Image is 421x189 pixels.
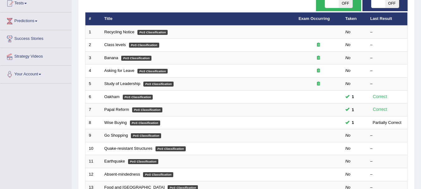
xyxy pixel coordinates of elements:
em: PoS Classification [143,172,173,177]
em: PoS Classification [131,133,161,138]
em: No [345,172,351,177]
td: 5 [85,78,101,91]
th: # [85,12,101,26]
a: Oakham [104,94,120,99]
a: Class levels [104,42,126,47]
a: Absent-mindedness [104,172,140,177]
div: – [370,172,404,177]
a: Quake-resistant Structures [104,146,153,151]
div: – [370,29,404,35]
td: 4 [85,64,101,78]
em: PoS Classification [128,159,158,164]
em: No [345,159,351,163]
td: 8 [85,116,101,129]
a: Go Shopping [104,133,128,138]
td: 12 [85,168,101,181]
em: No [345,146,351,151]
a: Asking for Leave [104,68,135,73]
em: PoS Classification [129,43,159,48]
th: Title [101,12,295,26]
div: Correct [370,106,390,113]
em: PoS Classification [155,146,186,151]
em: No [345,55,351,60]
em: No [345,30,351,34]
em: PoS Classification [143,82,174,87]
em: No [345,68,351,73]
div: – [370,42,404,48]
div: Exam occurring question [299,68,338,74]
div: – [370,81,404,87]
div: Correct [370,93,390,100]
td: 9 [85,129,101,142]
a: Predictions [0,12,71,28]
em: PoS Classification [123,95,153,100]
span: You can still take this question [349,119,356,126]
a: Exam Occurring [299,16,330,21]
div: Exam occurring question [299,81,338,87]
a: Banana [104,55,118,60]
div: – [370,133,404,139]
th: Taken [342,12,367,26]
div: – [370,68,404,74]
a: Recycling Notice [104,30,135,34]
span: You can still take this question [349,106,356,113]
div: Exam occurring question [299,42,338,48]
a: Wise Buying [104,120,127,125]
div: Exam occurring question [299,55,338,61]
div: – [370,146,404,152]
td: 6 [85,90,101,103]
span: You can still take this question [349,93,356,100]
td: 2 [85,39,101,52]
td: 3 [85,51,101,64]
em: PoS Classification [121,56,151,61]
th: Last Result [367,12,408,26]
em: No [345,133,351,138]
td: 11 [85,155,101,168]
a: Earthquake [104,159,125,163]
em: No [345,42,351,47]
em: PoS Classification [132,107,162,112]
em: No [345,81,351,86]
a: Your Account [0,66,71,81]
div: – [370,158,404,164]
em: PoS Classification [130,120,160,125]
a: Success Stories [0,30,71,46]
a: Study of Leadership [104,81,141,86]
em: PoS Classification [137,30,168,35]
td: 1 [85,26,101,39]
td: 10 [85,142,101,155]
em: PoS Classification [137,69,168,74]
a: Strategy Videos [0,48,71,64]
div: Partially Correct [370,119,404,126]
div: – [370,55,404,61]
td: 7 [85,103,101,116]
a: Papal Reform [104,107,129,112]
